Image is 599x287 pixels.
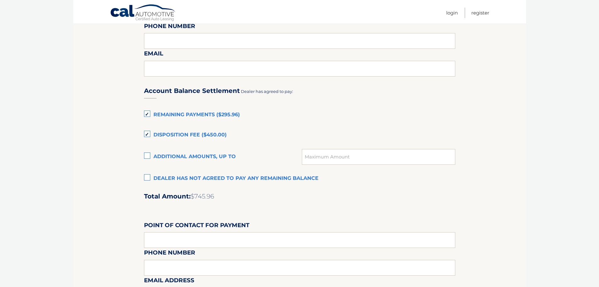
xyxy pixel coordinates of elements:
[144,192,455,200] h2: Total Amount:
[144,151,302,163] label: Additional amounts, up to
[144,172,455,185] label: Dealer has not agreed to pay any remaining balance
[144,129,455,141] label: Disposition Fee ($450.00)
[144,109,455,121] label: Remaining Payments ($295.96)
[446,8,458,18] a: Login
[302,149,455,165] input: Maximum Amount
[144,21,195,33] label: Phone Number
[471,8,489,18] a: Register
[191,192,214,200] span: $745.96
[144,87,240,95] h3: Account Balance Settlement
[144,221,249,232] label: Point of Contact for Payment
[144,49,163,60] label: Email
[241,89,293,94] span: Dealer has agreed to pay:
[110,4,176,22] a: Cal Automotive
